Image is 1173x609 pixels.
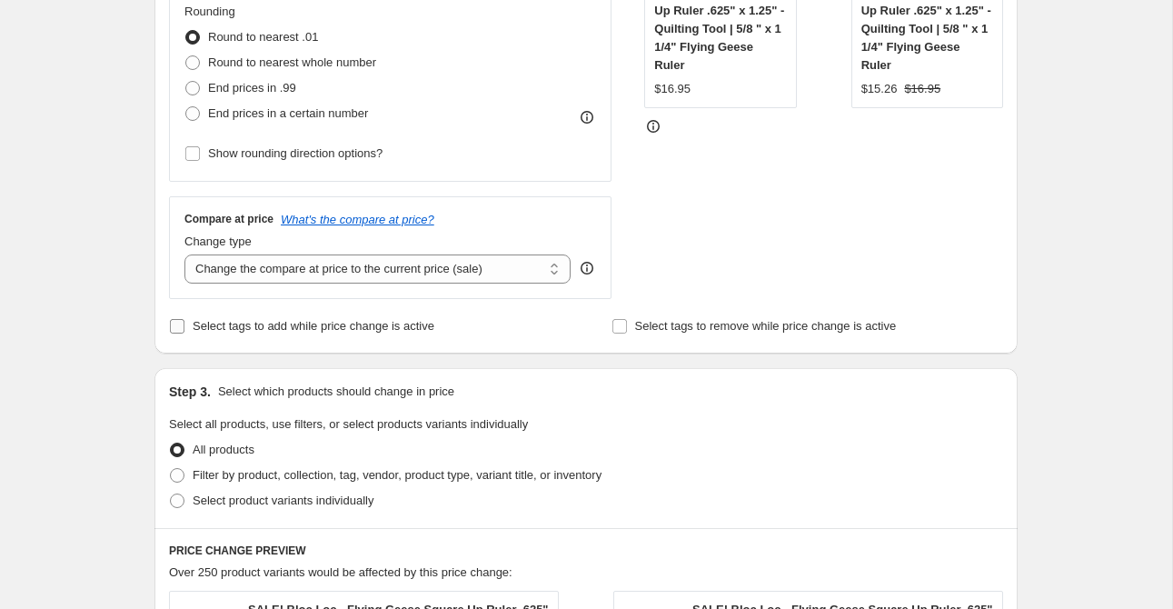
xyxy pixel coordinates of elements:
[169,417,528,431] span: Select all products, use filters, or select products variants individually
[218,383,454,401] p: Select which products should change in price
[193,443,254,456] span: All products
[193,494,373,507] span: Select product variants individually
[861,80,898,98] div: $15.26
[193,468,601,482] span: Filter by product, collection, tag, vendor, product type, variant title, or inventory
[184,212,273,226] h3: Compare at price
[208,81,296,95] span: End prices in .99
[169,544,1003,558] h6: PRICE CHANGE PREVIEW
[654,80,691,98] div: $16.95
[635,319,897,333] span: Select tags to remove while price change is active
[208,55,376,69] span: Round to nearest whole number
[208,30,318,44] span: Round to nearest .01
[281,213,434,226] button: What's the compare at price?
[208,146,383,160] span: Show rounding direction options?
[169,383,211,401] h2: Step 3.
[193,319,434,333] span: Select tags to add while price change is active
[169,565,512,579] span: Over 250 product variants would be affected by this price change:
[578,259,596,277] div: help
[904,80,940,98] strike: $16.95
[184,5,235,18] span: Rounding
[184,235,252,248] span: Change type
[208,106,368,120] span: End prices in a certain number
